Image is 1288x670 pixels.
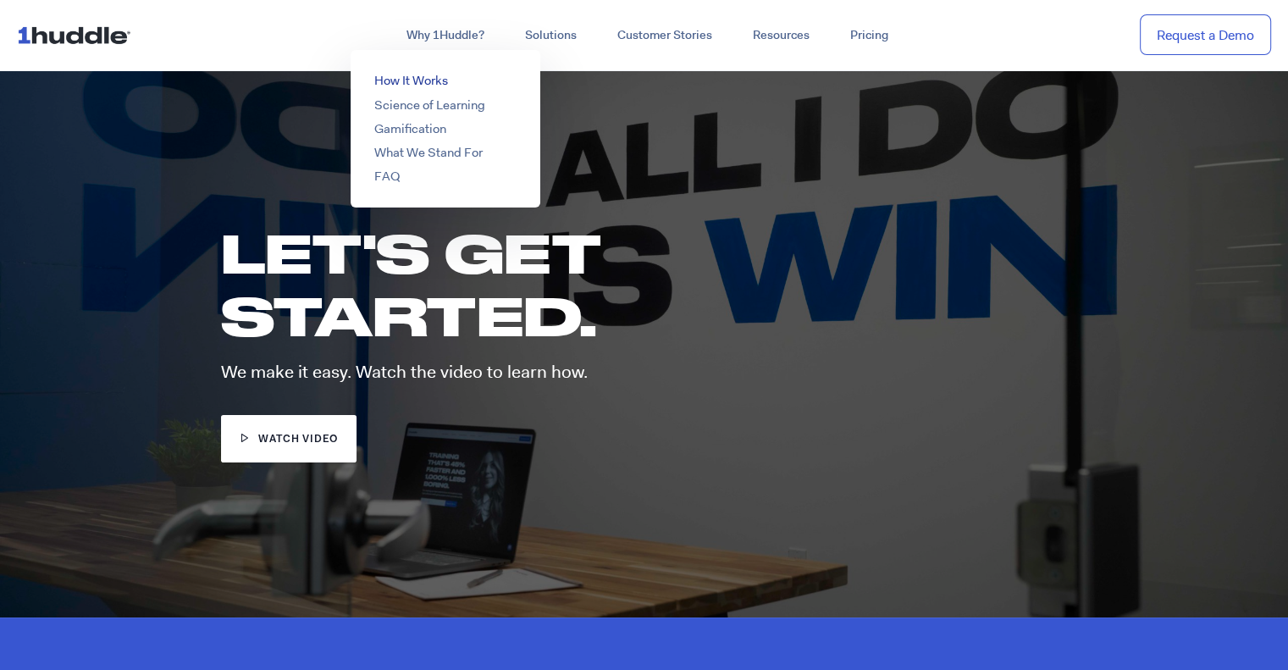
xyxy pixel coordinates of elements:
[374,168,400,185] a: FAQ
[221,415,357,463] a: watch video
[505,20,597,51] a: Solutions
[374,97,485,114] a: Science of Learning
[17,19,138,51] img: ...
[374,120,446,137] a: Gamification
[374,144,483,161] a: What We Stand For
[830,20,909,51] a: Pricing
[386,20,505,51] a: Why 1Huddle?
[374,72,448,89] a: How It Works
[221,363,804,381] p: We make it easy. Watch the video to learn how.
[221,222,778,346] h1: LET'S GET STARTED.
[1140,14,1271,56] a: Request a Demo
[732,20,830,51] a: Resources
[258,432,338,448] span: watch video
[597,20,732,51] a: Customer Stories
